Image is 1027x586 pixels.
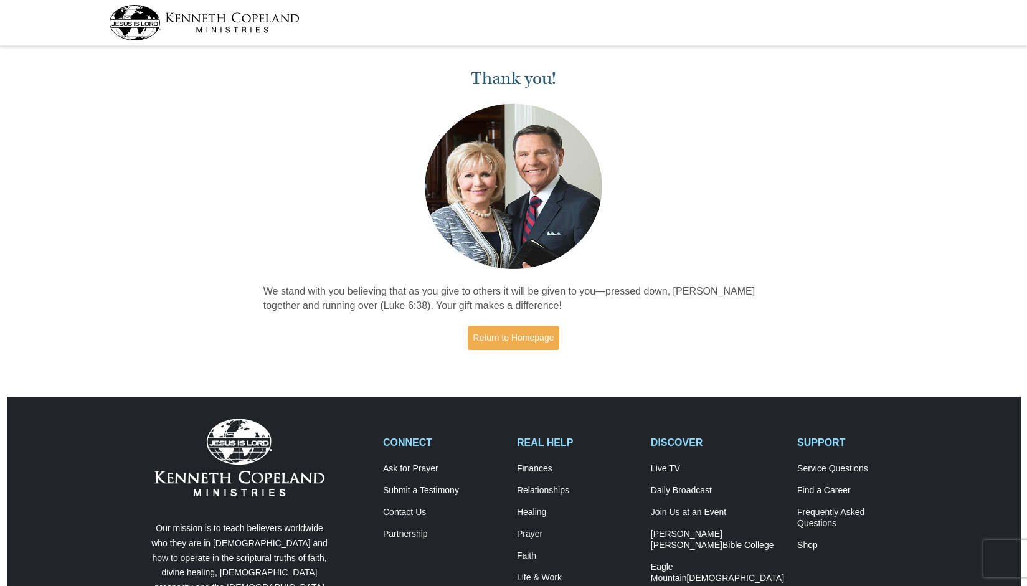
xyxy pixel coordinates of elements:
p: We stand with you believing that as you give to others it will be given to you—pressed down, [PER... [263,285,764,313]
a: Return to Homepage [468,326,560,350]
a: Live TV [651,463,784,475]
h1: Thank you! [263,69,764,89]
a: Ask for Prayer [383,463,504,475]
img: Kenneth Copeland Ministries [154,419,324,496]
a: Frequently AskedQuestions [797,507,918,529]
img: Kenneth and Gloria [422,101,605,272]
a: Daily Broadcast [651,485,784,496]
a: Finances [517,463,638,475]
span: [DEMOGRAPHIC_DATA] [686,573,784,583]
a: [PERSON_NAME] [PERSON_NAME]Bible College [651,529,784,551]
a: Life & Work [517,572,638,584]
a: Prayer [517,529,638,540]
a: Submit a Testimony [383,485,504,496]
a: Faith [517,551,638,562]
a: Join Us at an Event [651,507,784,518]
a: Eagle Mountain[DEMOGRAPHIC_DATA] [651,562,784,584]
a: Healing [517,507,638,518]
img: kcm-header-logo.svg [109,5,300,40]
a: Contact Us [383,507,504,518]
h2: CONNECT [383,437,504,448]
a: Relationships [517,485,638,496]
a: Service Questions [797,463,918,475]
a: Partnership [383,529,504,540]
h2: DISCOVER [651,437,784,448]
h2: SUPPORT [797,437,918,448]
span: Bible College [722,540,774,550]
h2: REAL HELP [517,437,638,448]
a: Find a Career [797,485,918,496]
a: Shop [797,540,918,551]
